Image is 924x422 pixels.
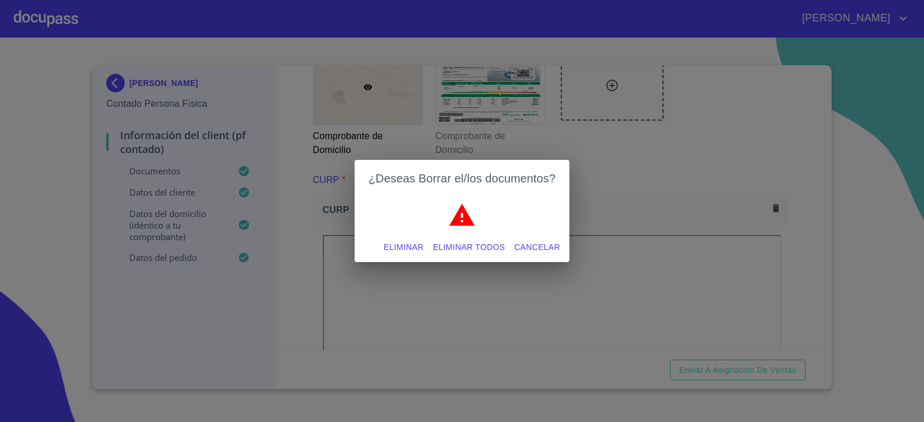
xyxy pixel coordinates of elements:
[379,237,428,258] button: Eliminar
[433,240,505,255] span: Eliminar todos
[383,240,423,255] span: Eliminar
[510,237,565,258] button: Cancelar
[368,169,556,188] h2: ¿Deseas Borrar el/los documentos?
[515,240,560,255] span: Cancelar
[429,237,510,258] button: Eliminar todos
